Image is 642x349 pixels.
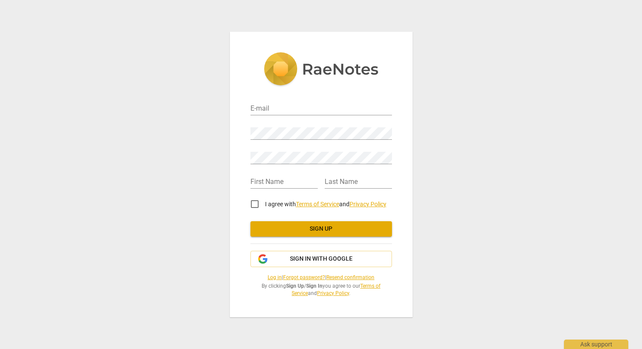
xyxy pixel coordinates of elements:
span: | | [250,274,392,281]
a: Resend confirmation [326,274,374,280]
a: Privacy Policy [350,201,386,208]
span: Sign in with Google [290,255,353,263]
a: Terms of Service [292,283,380,296]
span: By clicking / you agree to our and . [250,283,392,297]
a: Privacy Policy [317,290,349,296]
button: Sign in with Google [250,251,392,267]
span: Sign up [257,225,385,233]
a: Log in [268,274,282,280]
a: Forgot password? [283,274,325,280]
img: 5ac2273c67554f335776073100b6d88f.svg [264,52,379,87]
b: Sign In [306,283,323,289]
a: Terms of Service [296,201,339,208]
span: I agree with and [265,201,386,208]
div: Ask support [564,340,628,349]
button: Sign up [250,221,392,237]
b: Sign Up [286,283,304,289]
